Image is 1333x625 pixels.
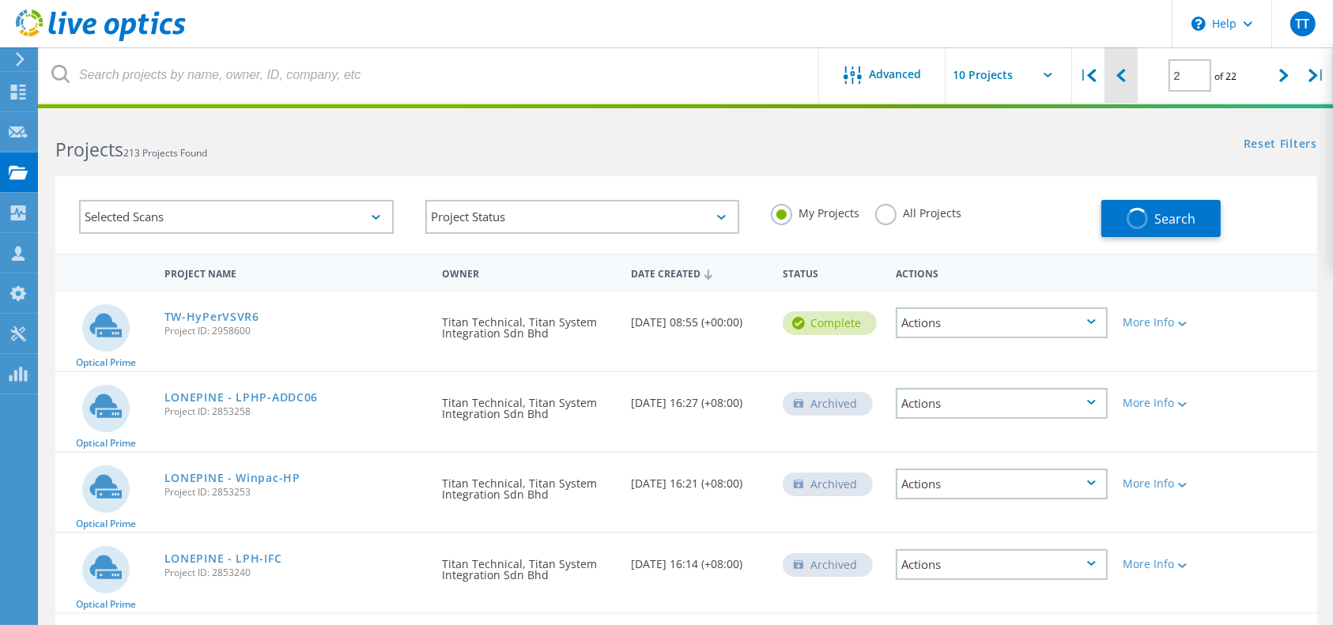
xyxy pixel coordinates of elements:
[164,568,426,578] span: Project ID: 2853240
[783,392,873,416] div: Archived
[1191,17,1206,31] svg: \n
[1123,397,1209,409] div: More Info
[434,292,623,355] div: Titan Technical, Titan System Integration Sdn Bhd
[76,358,136,367] span: Optical Prime
[16,33,186,44] a: Live Optics Dashboard
[623,533,775,585] div: [DATE] 16:14 (+08:00)
[870,69,922,80] span: Advanced
[1244,138,1317,152] a: Reset Filters
[425,200,740,234] div: Project Status
[783,553,873,577] div: Archived
[1072,47,1105,104] div: |
[76,439,136,448] span: Optical Prime
[1154,210,1195,228] span: Search
[1215,70,1237,83] span: of 22
[623,372,775,424] div: [DATE] 16:27 (+08:00)
[40,47,820,103] input: Search projects by name, owner, ID, company, etc
[783,473,873,496] div: Archived
[157,258,434,287] div: Project Name
[76,600,136,609] span: Optical Prime
[79,200,394,234] div: Selected Scans
[896,388,1107,419] div: Actions
[434,453,623,516] div: Titan Technical, Titan System Integration Sdn Bhd
[1123,478,1209,489] div: More Info
[1295,17,1309,30] span: TT
[896,549,1107,580] div: Actions
[123,146,207,160] span: 213 Projects Found
[164,392,318,403] a: LONEPINE - LPHP-ADDC06
[164,311,259,322] a: TW-HyPerVSVR6
[434,258,623,287] div: Owner
[896,469,1107,499] div: Actions
[55,137,123,162] b: Projects
[434,372,623,435] div: Titan Technical, Titan System Integration Sdn Bhd
[164,473,300,484] a: LONEPINE - Winpac-HP
[1123,317,1209,328] div: More Info
[623,258,775,288] div: Date Created
[623,453,775,505] div: [DATE] 16:21 (+08:00)
[76,519,136,529] span: Optical Prime
[875,204,961,219] label: All Projects
[771,204,859,219] label: My Projects
[775,258,889,287] div: Status
[164,407,426,416] span: Project ID: 2853258
[434,533,623,597] div: Titan Technical, Titan System Integration Sdn Bhd
[164,553,282,564] a: LONEPINE - LPH-IFC
[1301,47,1333,104] div: |
[888,258,1115,287] div: Actions
[783,311,877,335] div: Complete
[896,307,1107,338] div: Actions
[164,326,426,336] span: Project ID: 2958600
[623,292,775,344] div: [DATE] 08:55 (+00:00)
[164,488,426,497] span: Project ID: 2853253
[1123,559,1209,570] div: More Info
[1101,200,1221,237] button: Search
